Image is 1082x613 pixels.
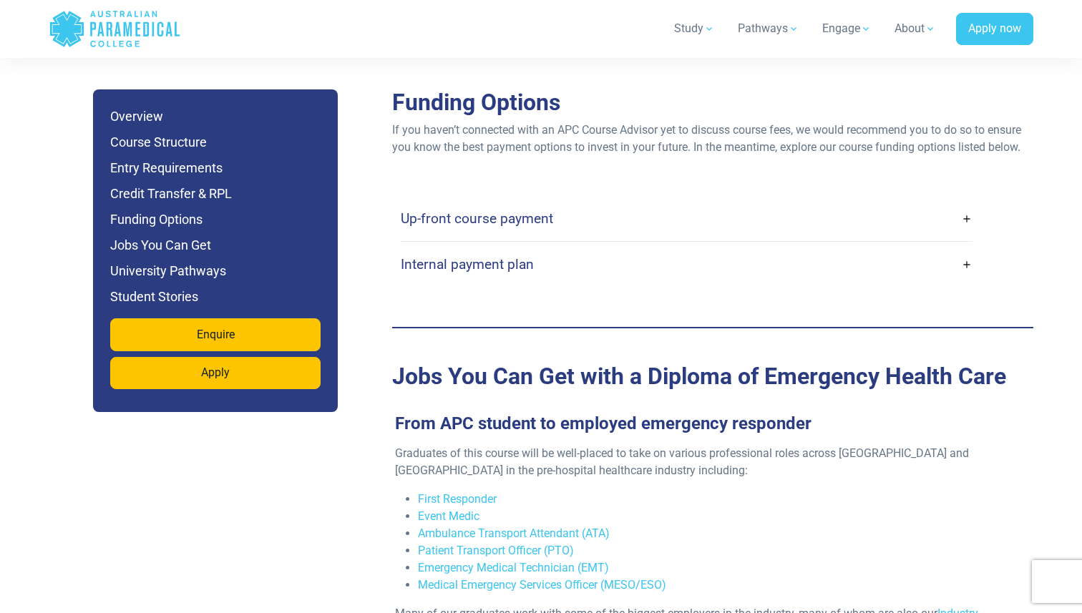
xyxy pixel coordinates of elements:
a: Emergency Medical Technician (EMT) [418,561,609,574]
a: Ambulance Transport Attendant (ATA) [418,526,610,540]
a: Event Medic [418,509,479,523]
a: Medical Emergency Services Officer (MESO/ESO) [418,578,666,592]
a: Patient Transport Officer (PTO) [418,544,574,557]
h2: Jobs You Can Get [392,363,1033,390]
h2: Funding Options [392,89,1033,116]
h4: Internal payment plan [401,256,534,273]
a: Internal payment plan [401,247,973,281]
p: Graduates of this course will be well-placed to take on various professional roles across [GEOGRA... [395,445,1019,479]
a: Engage [814,9,880,49]
a: Apply now [956,13,1033,46]
a: Up-front course payment [401,202,973,235]
a: Study [666,9,723,49]
h4: Up-front course payment [401,210,553,227]
p: If you haven’t connected with an APC Course Advisor yet to discuss course fees, we would recommen... [392,122,1033,156]
a: About [886,9,945,49]
a: Australian Paramedical College [49,6,181,52]
a: First Responder [418,492,497,506]
a: Pathways [729,9,808,49]
h3: From APC student to employed emergency responder [386,413,1028,434]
